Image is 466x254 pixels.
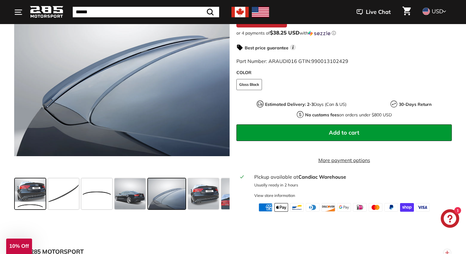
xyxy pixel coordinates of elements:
[329,129,359,136] span: Add to cart
[369,203,382,212] img: master
[236,69,452,76] label: COLOR
[400,203,414,212] img: shopify_pay
[305,112,392,118] p: on orders under $800 USD
[270,29,300,36] span: $38.25 USD
[306,203,320,212] img: diners_club
[30,5,63,19] img: Logo_285_Motorsport_areodynamics_components
[236,30,452,36] div: or 4 payments of$38.25 USDwithSezzle Click to learn more about Sezzle
[353,203,367,212] img: ideal
[73,7,219,17] input: Search
[259,203,272,212] img: american_express
[236,30,452,36] div: or 4 payments of with
[321,203,335,212] img: discover
[399,102,431,107] strong: 30-Days Return
[439,209,461,229] inbox-online-store-chat: Shopify online store chat
[265,101,346,108] p: Days (Can & US)
[384,203,398,212] img: paypal
[399,2,415,23] a: Cart
[337,203,351,212] img: google_pay
[298,174,346,180] strong: Candiac Warehouse
[254,193,295,198] div: View store information
[416,203,430,212] img: visa
[290,203,304,212] img: bancontact
[265,102,314,107] strong: Estimated Delivery: 2-3
[349,4,399,20] button: Live Chat
[308,31,330,36] img: Sezzle
[311,58,348,64] span: 990013102429
[254,182,448,188] p: Usually ready in 2 hours
[245,45,288,51] strong: Best price guarantee
[9,243,29,249] span: 10% Off
[290,44,296,50] span: i
[305,112,339,118] strong: No customs fees
[274,203,288,212] img: apple_pay
[236,58,348,64] span: Part Number: ARAUDI016 GTIN:
[366,8,391,16] span: Live Chat
[6,239,32,254] div: 10% Off
[236,156,452,164] a: More payment options
[432,8,443,15] span: USD
[254,173,448,181] div: Pickup available at
[236,124,452,141] button: Add to cart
